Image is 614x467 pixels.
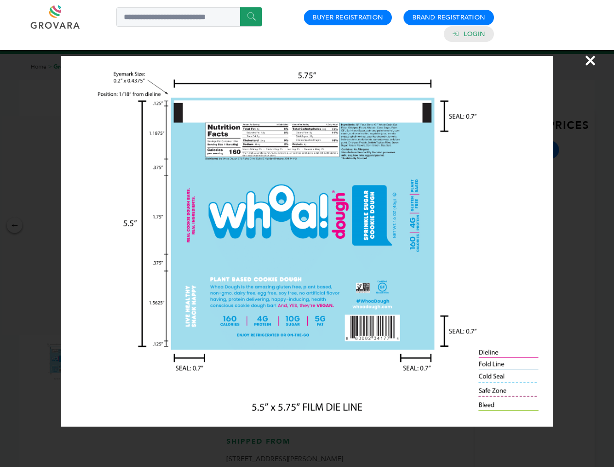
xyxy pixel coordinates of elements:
span: × [584,47,597,74]
a: Brand Registration [412,13,485,22]
img: Image Preview [61,56,552,427]
input: Search a product or brand... [116,7,262,27]
a: Buyer Registration [313,13,383,22]
a: Login [464,30,485,38]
